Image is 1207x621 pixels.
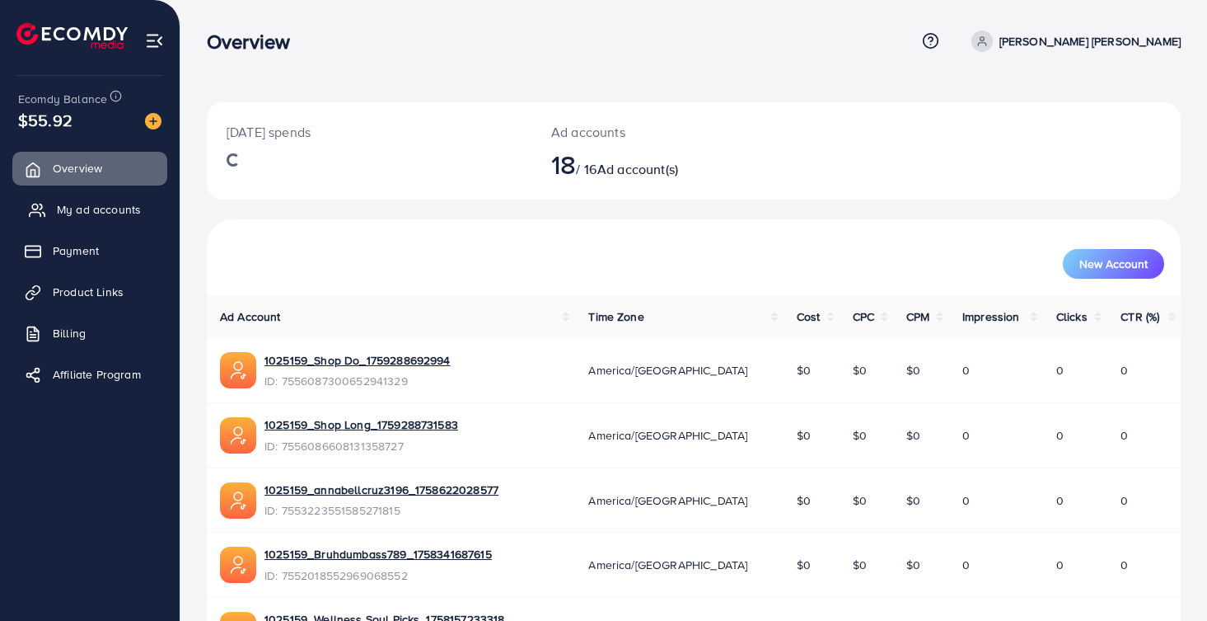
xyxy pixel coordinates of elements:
span: Billing [53,325,86,341]
h2: / 16 [551,148,756,180]
span: $0 [853,492,867,509]
span: CTR (%) [1120,308,1159,325]
span: 0 [1056,492,1064,509]
a: 1025159_Shop Do_1759288692994 [264,352,451,369]
span: 0 [1120,362,1128,379]
a: 1025159_Shop Long_1759288731583 [264,416,458,433]
a: Overview [12,152,167,185]
span: 0 [962,492,970,509]
a: Billing [12,317,167,350]
span: 0 [1120,427,1128,444]
span: America/[GEOGRAPHIC_DATA] [588,362,747,379]
a: Product Links [12,275,167,308]
span: 0 [1056,557,1064,573]
span: $0 [797,492,811,509]
span: $0 [906,362,920,379]
span: My ad accounts [57,201,141,218]
span: $0 [797,427,811,444]
a: Affiliate Program [12,358,167,391]
img: ic-ads-acc.e4c84228.svg [220,352,256,388]
span: Overview [53,160,102,176]
a: My ad accounts [12,193,167,226]
span: 0 [1056,427,1064,444]
span: 0 [1120,557,1128,573]
span: $0 [853,427,867,444]
span: ID: 7553223551585271815 [264,502,498,519]
a: Payment [12,234,167,267]
span: 0 [962,427,970,444]
img: ic-ads-acc.e4c84228.svg [220,547,256,583]
span: $0 [797,557,811,573]
span: Product Links [53,284,124,300]
p: [PERSON_NAME] [PERSON_NAME] [999,31,1181,51]
span: $0 [853,557,867,573]
span: America/[GEOGRAPHIC_DATA] [588,427,747,444]
span: CPC [853,308,874,325]
span: Ad account(s) [597,160,678,178]
span: ID: 7556086608131358727 [264,438,458,454]
span: $55.92 [18,108,73,132]
span: New Account [1079,258,1148,270]
span: Payment [53,242,99,259]
img: image [145,113,161,129]
span: $0 [797,362,811,379]
span: Time Zone [588,308,643,325]
span: 0 [1056,362,1064,379]
span: 0 [962,557,970,573]
span: 0 [962,362,970,379]
span: $0 [906,557,920,573]
span: Impression [962,308,1020,325]
p: Ad accounts [551,122,756,142]
a: 1025159_annabellcruz3196_1758622028577 [264,482,498,498]
span: CPM [906,308,929,325]
span: 0 [1120,492,1128,509]
a: [PERSON_NAME] [PERSON_NAME] [965,31,1181,52]
img: ic-ads-acc.e4c84228.svg [220,482,256,519]
button: New Account [1063,249,1164,279]
a: 1025159_Bruhdumbass789_1758341687615 [264,546,492,562]
span: ID: 7552018552969068552 [264,567,492,584]
span: $0 [906,427,920,444]
span: $0 [906,492,920,509]
span: Affiliate Program [53,366,141,383]
span: 18 [551,145,576,183]
span: Ad Account [220,308,281,325]
p: [DATE] spends [227,122,512,142]
span: America/[GEOGRAPHIC_DATA] [588,557,747,573]
span: $0 [853,362,867,379]
span: Cost [797,308,821,325]
span: America/[GEOGRAPHIC_DATA] [588,492,747,509]
img: menu [145,31,164,50]
img: ic-ads-acc.e4c84228.svg [220,417,256,454]
span: Clicks [1056,308,1088,325]
span: ID: 7556087300652941329 [264,373,451,389]
img: logo [16,23,128,49]
span: Ecomdy Balance [18,91,107,107]
h3: Overview [207,30,303,54]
